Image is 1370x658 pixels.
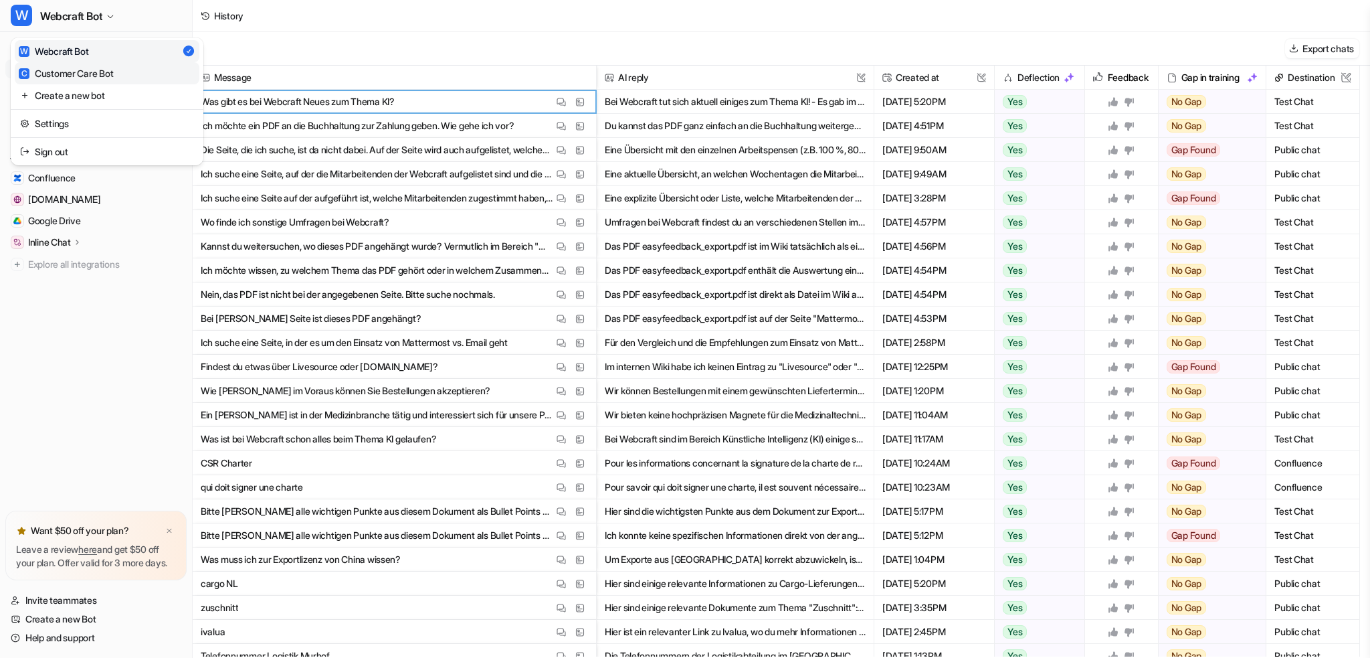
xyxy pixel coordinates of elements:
[19,66,113,80] div: Customer Care Bot
[11,37,203,165] div: WWebcraft Bot
[19,46,29,57] span: W
[15,84,199,106] a: Create a new bot
[15,141,199,163] a: Sign out
[20,145,29,159] img: reset
[40,7,102,25] span: Webcraft Bot
[20,88,29,102] img: reset
[11,5,32,26] span: W
[20,116,29,131] img: reset
[15,112,199,135] a: Settings
[19,68,29,79] span: C
[19,44,89,58] div: Webcraft Bot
